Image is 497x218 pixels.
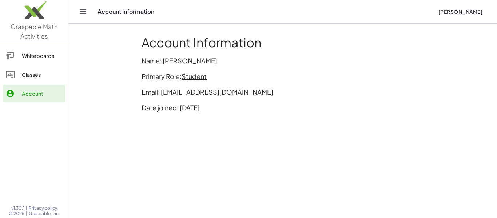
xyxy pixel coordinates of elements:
[142,103,424,112] p: Date joined: [DATE]
[142,35,424,50] h1: Account Information
[77,6,89,17] button: Toggle navigation
[142,87,424,97] p: Email: [EMAIL_ADDRESS][DOMAIN_NAME]
[22,89,62,98] div: Account
[3,47,65,64] a: Whiteboards
[11,23,58,40] span: Graspable Math Activities
[142,71,424,81] p: Primary Role:
[3,66,65,83] a: Classes
[29,205,60,211] a: Privacy policy
[3,85,65,102] a: Account
[26,205,27,211] span: |
[438,8,482,15] span: [PERSON_NAME]
[9,211,24,217] span: © 2025
[29,211,60,217] span: Graspable, Inc.
[142,56,424,66] p: Name: [PERSON_NAME]
[26,211,27,217] span: |
[22,51,62,60] div: Whiteboards
[432,5,488,18] button: [PERSON_NAME]
[22,70,62,79] div: Classes
[182,72,207,80] span: Student
[11,205,24,211] span: v1.30.1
